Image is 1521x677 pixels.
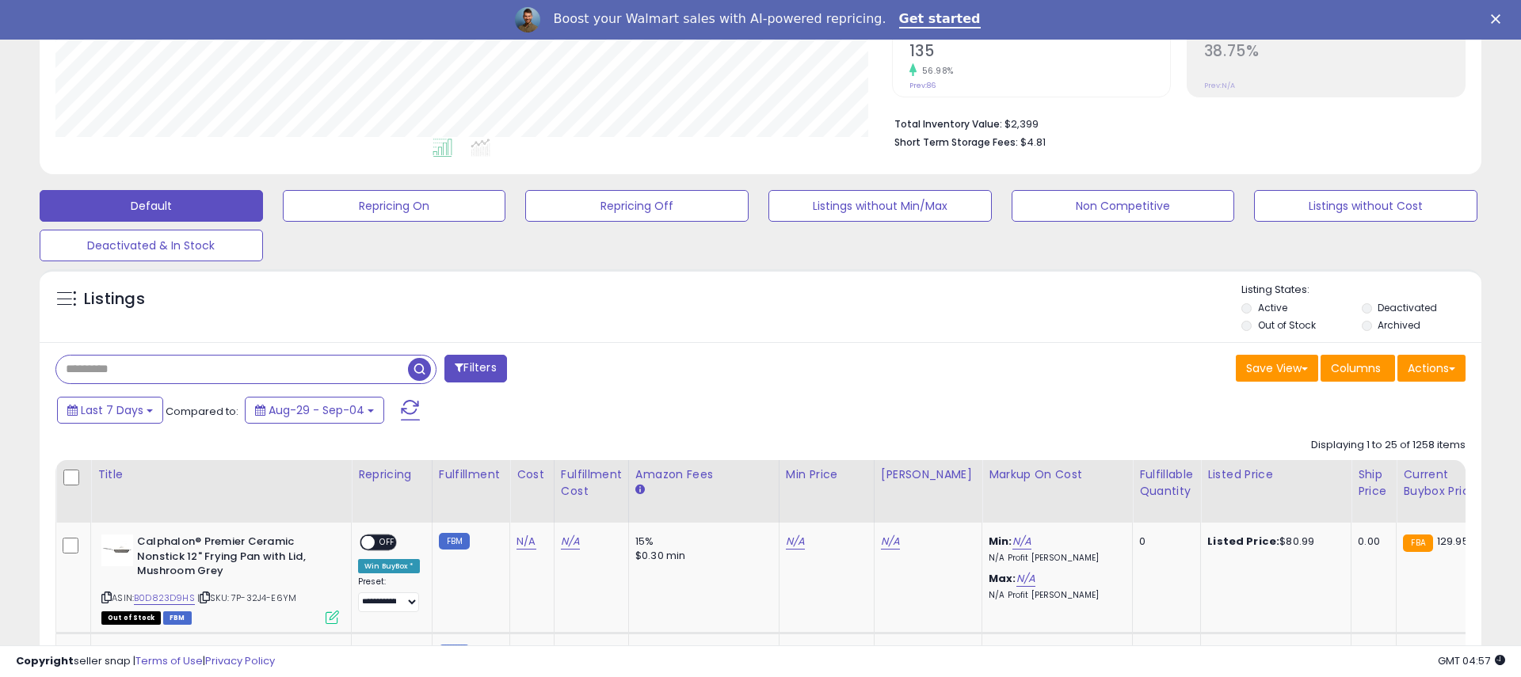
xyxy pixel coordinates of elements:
[1437,534,1469,549] span: 129.95
[135,653,203,668] a: Terms of Use
[881,534,900,550] a: N/A
[57,397,163,424] button: Last 7 Days
[1378,301,1437,314] label: Deactivated
[1207,466,1344,483] div: Listed Price
[989,534,1012,549] b: Min:
[163,611,192,625] span: FBM
[358,576,420,612] div: Preset:
[517,466,547,483] div: Cost
[515,7,540,32] img: Profile image for Adrian
[768,190,992,222] button: Listings without Min/Max
[358,466,425,483] div: Repricing
[1397,355,1466,382] button: Actions
[1204,42,1465,63] h2: 38.75%
[137,534,330,583] b: Calphalon® Premier Ceramic Nonstick 12" Frying Pan with Lid, Mushroom Grey
[1139,466,1194,500] div: Fulfillable Quantity
[989,553,1120,564] p: N/A Profit [PERSON_NAME]
[81,402,143,418] span: Last 7 Days
[1236,355,1318,382] button: Save View
[1331,360,1381,376] span: Columns
[16,653,74,668] strong: Copyright
[1311,438,1466,453] div: Displaying 1 to 25 of 1258 items
[40,190,263,222] button: Default
[635,549,767,563] div: $0.30 min
[909,42,1170,63] h2: 135
[786,466,867,483] div: Min Price
[1358,534,1384,549] div: 0.00
[1207,534,1279,549] b: Listed Price:
[269,402,364,418] span: Aug-29 - Sep-04
[517,534,536,550] a: N/A
[635,483,645,497] small: Amazon Fees.
[101,534,133,566] img: 11QJWR0mCFL._SL40_.jpg
[1254,190,1477,222] button: Listings without Cost
[899,11,981,29] a: Get started
[1020,135,1046,150] span: $4.81
[1012,534,1031,550] a: N/A
[40,230,263,261] button: Deactivated & In Stock
[989,590,1120,601] p: N/A Profit [PERSON_NAME]
[1378,318,1420,332] label: Archived
[561,466,622,500] div: Fulfillment Cost
[1139,534,1188,549] div: 0
[894,113,1454,132] li: $2,399
[1016,571,1035,587] a: N/A
[439,466,503,483] div: Fulfillment
[561,534,580,550] a: N/A
[909,81,936,90] small: Prev: 86
[917,65,954,77] small: 56.98%
[1403,534,1432,552] small: FBA
[245,397,384,424] button: Aug-29 - Sep-04
[197,591,296,604] span: | SKU: 7P-32J4-E6YM
[1258,301,1287,314] label: Active
[989,571,1016,586] b: Max:
[166,404,238,419] span: Compared to:
[101,534,339,622] div: ASIN:
[786,534,805,550] a: N/A
[1207,534,1339,549] div: $80.99
[553,11,886,27] div: Boost your Walmart sales with AI-powered repricing.
[444,355,506,382] button: Filters
[1403,466,1485,500] div: Current Buybox Price
[134,591,195,605] a: B0D823D9HS
[635,534,767,549] div: 15%
[101,611,161,625] span: All listings that are currently out of stock and unavailable for purchase on Amazon
[97,466,345,483] div: Title
[1012,190,1235,222] button: Non Competitive
[989,466,1126,483] div: Markup on Cost
[881,466,975,483] div: [PERSON_NAME]
[982,460,1133,523] th: The percentage added to the cost of goods (COGS) that forms the calculator for Min & Max prices.
[894,135,1018,149] b: Short Term Storage Fees:
[635,466,772,483] div: Amazon Fees
[375,536,400,550] span: OFF
[1204,81,1235,90] small: Prev: N/A
[525,190,749,222] button: Repricing Off
[205,653,275,668] a: Privacy Policy
[894,117,1002,131] b: Total Inventory Value:
[283,190,506,222] button: Repricing On
[1438,653,1505,668] span: 2025-09-12 04:57 GMT
[439,533,470,550] small: FBM
[1321,355,1395,382] button: Columns
[358,559,420,573] div: Win BuyBox *
[1491,14,1507,24] div: Close
[1358,466,1389,500] div: Ship Price
[1258,318,1316,332] label: Out of Stock
[16,654,275,669] div: seller snap | |
[1241,283,1481,298] p: Listing States:
[84,288,145,310] h5: Listings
